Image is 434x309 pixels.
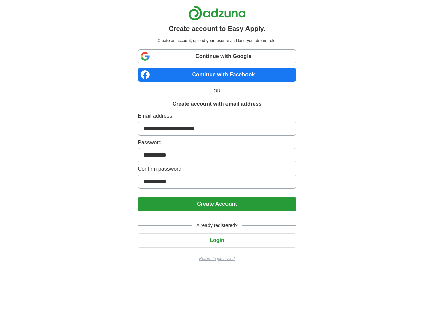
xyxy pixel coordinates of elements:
[169,23,265,34] h1: Create account to Easy Apply.
[138,197,296,211] button: Create Account
[210,87,225,94] span: OR
[188,5,246,21] img: Adzuna logo
[138,256,296,262] a: Return to job advert
[172,100,261,108] h1: Create account with email address
[138,49,296,63] a: Continue with Google
[138,165,296,173] label: Confirm password
[138,112,296,120] label: Email address
[192,222,241,229] span: Already registered?
[139,38,295,44] p: Create an account, upload your resume and land your dream role.
[138,233,296,248] button: Login
[138,237,296,243] a: Login
[138,68,296,82] a: Continue with Facebook
[138,139,296,147] label: Password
